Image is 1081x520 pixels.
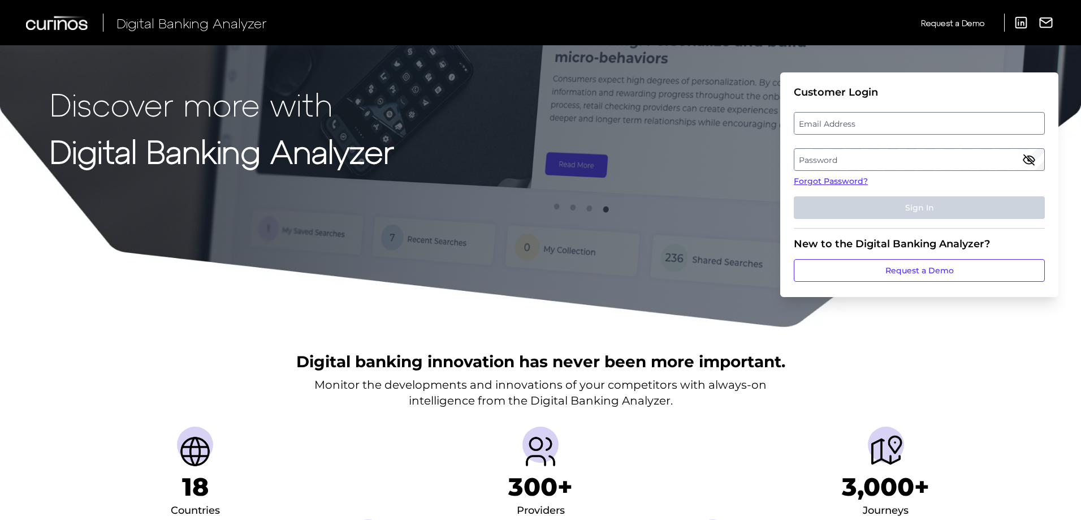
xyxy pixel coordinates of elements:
[794,196,1045,219] button: Sign In
[868,433,904,470] img: Journeys
[171,502,220,520] div: Countries
[177,433,213,470] img: Countries
[794,86,1045,98] div: Customer Login
[794,259,1045,282] a: Request a Demo
[863,502,909,520] div: Journeys
[50,86,394,122] p: Discover more with
[522,433,559,470] img: Providers
[921,18,984,28] span: Request a Demo
[921,14,984,32] a: Request a Demo
[794,175,1045,187] a: Forgot Password?
[842,472,929,502] h1: 3,000+
[517,502,565,520] div: Providers
[794,149,1044,170] label: Password
[794,238,1045,250] div: New to the Digital Banking Analyzer?
[508,472,573,502] h1: 300+
[50,132,394,170] strong: Digital Banking Analyzer
[182,472,209,502] h1: 18
[314,377,767,409] p: Monitor the developments and innovations of your competitors with always-on intelligence from the...
[116,15,267,31] span: Digital Banking Analyzer
[794,113,1044,134] label: Email Address
[26,16,89,30] img: Curinos
[296,351,785,372] h2: Digital banking innovation has never been more important.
